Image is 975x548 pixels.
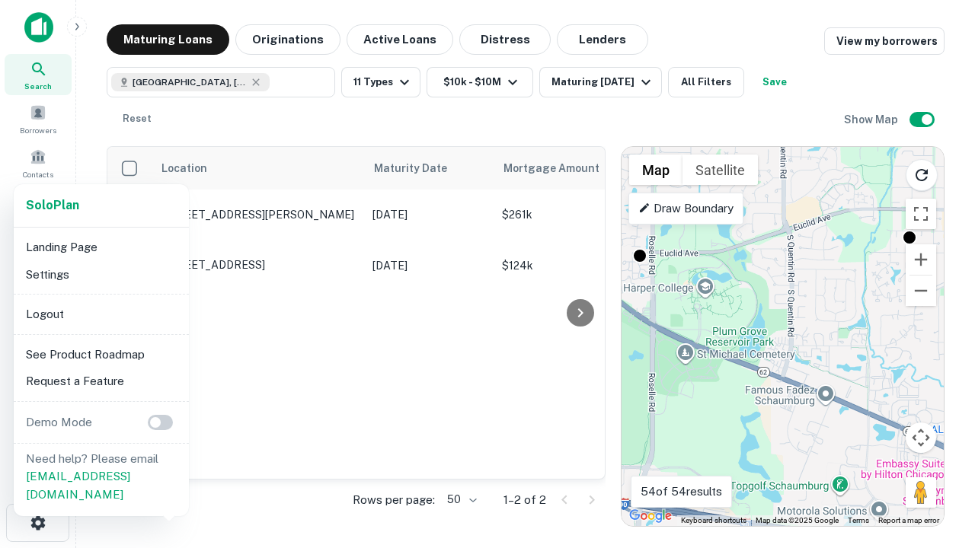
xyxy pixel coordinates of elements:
strong: Solo Plan [26,198,79,212]
a: SoloPlan [26,196,79,215]
iframe: Chat Widget [899,378,975,451]
li: Landing Page [20,234,183,261]
li: Request a Feature [20,368,183,395]
li: Settings [20,261,183,288]
li: See Product Roadmap [20,341,183,368]
li: Logout [20,301,183,328]
a: [EMAIL_ADDRESS][DOMAIN_NAME] [26,470,130,501]
p: Need help? Please email [26,450,177,504]
p: Demo Mode [20,413,98,432]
